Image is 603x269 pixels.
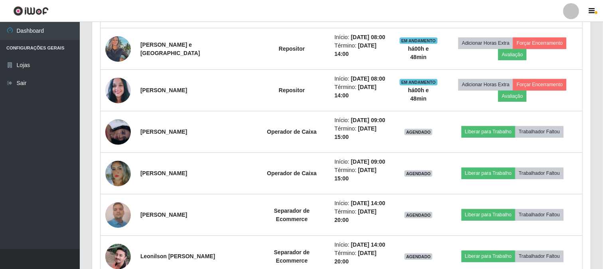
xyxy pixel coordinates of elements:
strong: [PERSON_NAME] [140,129,187,135]
li: Término: [335,208,390,224]
strong: Operador de Caixa [267,129,317,135]
img: 1751324308831.jpeg [105,32,131,66]
span: AGENDADO [404,170,432,177]
time: [DATE] 08:00 [351,34,385,40]
li: Término: [335,249,390,266]
button: Liberar para Trabalho [461,251,515,262]
li: Início: [335,75,390,83]
button: Avaliação [498,49,526,60]
button: Trabalhador Faltou [515,209,564,220]
strong: há 00 h e 48 min [408,87,429,102]
li: Término: [335,125,390,141]
button: Liberar para Trabalho [461,126,515,137]
img: CoreUI Logo [13,6,49,16]
time: [DATE] 08:00 [351,75,385,82]
span: AGENDADO [404,129,432,135]
li: Término: [335,42,390,58]
span: AGENDADO [404,253,432,260]
li: Término: [335,83,390,100]
strong: [PERSON_NAME] [140,212,187,218]
strong: Leonilson [PERSON_NAME] [140,253,215,259]
button: Liberar para Trabalho [461,168,515,179]
button: Forçar Encerramento [513,79,566,90]
span: EM ANDAMENTO [400,79,437,85]
button: Adicionar Horas Extra [458,79,513,90]
li: Início: [335,158,390,166]
img: 1757518630972.jpeg [105,76,131,105]
button: Trabalhador Faltou [515,168,564,179]
img: 1747319122183.jpeg [105,198,131,232]
button: Trabalhador Faltou [515,126,564,137]
strong: [PERSON_NAME] e [GEOGRAPHIC_DATA] [140,42,200,56]
li: Início: [335,199,390,208]
time: [DATE] 09:00 [351,117,385,123]
strong: [PERSON_NAME] [140,87,187,93]
button: Adicionar Horas Extra [458,38,513,49]
strong: Repositor [279,87,305,93]
li: Início: [335,116,390,125]
strong: Separador de Ecommerce [274,249,309,264]
strong: [PERSON_NAME] [140,170,187,176]
button: Forçar Encerramento [513,38,566,49]
strong: Operador de Caixa [267,170,317,176]
button: Trabalhador Faltou [515,251,564,262]
button: Liberar para Trabalho [461,209,515,220]
time: [DATE] 14:00 [351,241,385,248]
button: Avaliação [498,91,526,102]
time: [DATE] 09:00 [351,158,385,165]
strong: Separador de Ecommerce [274,208,309,222]
strong: Repositor [279,45,305,52]
span: EM ANDAMENTO [400,38,437,44]
li: Início: [335,33,390,42]
strong: há 00 h e 48 min [408,45,429,60]
li: Início: [335,241,390,249]
time: [DATE] 14:00 [351,200,385,206]
img: 1731815960523.jpeg [105,119,131,145]
li: Término: [335,166,390,183]
span: AGENDADO [404,212,432,218]
img: 1754053827019.jpeg [105,158,131,189]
